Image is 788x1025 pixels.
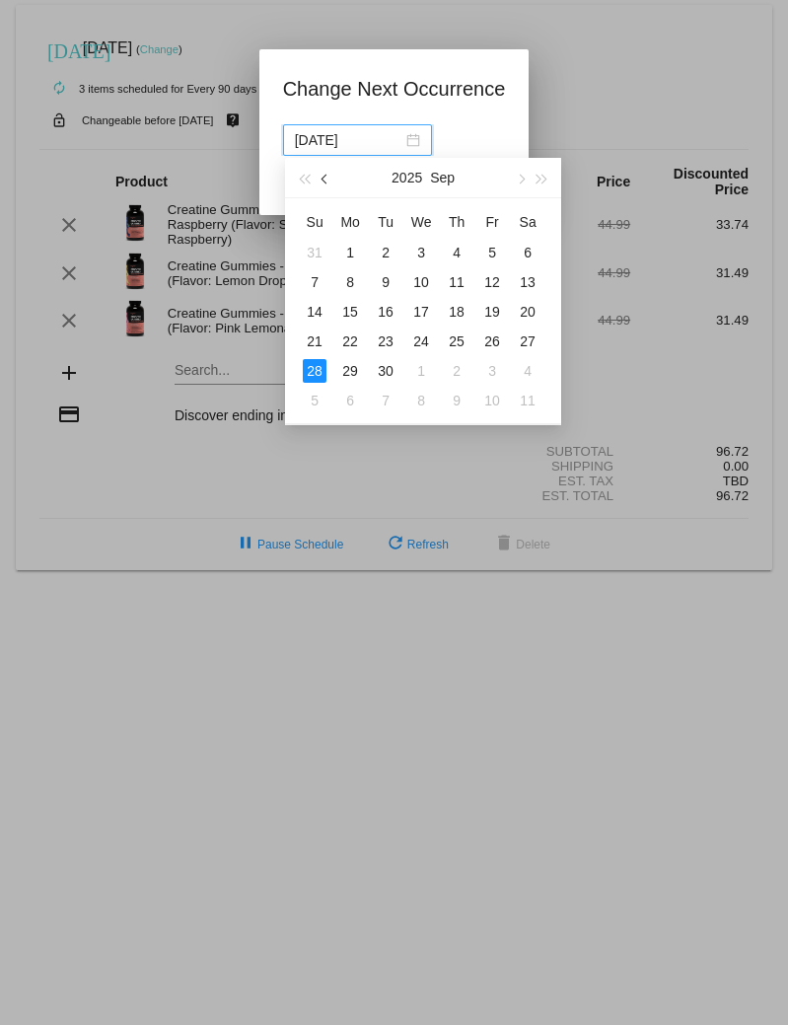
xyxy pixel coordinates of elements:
div: 4 [445,241,468,264]
div: 7 [303,270,326,294]
td: 9/25/2025 [439,327,474,356]
div: 19 [480,300,504,324]
div: 10 [480,389,504,412]
td: 9/4/2025 [439,238,474,267]
td: 9/16/2025 [368,297,403,327]
div: 13 [516,270,539,294]
td: 10/6/2025 [332,386,368,415]
td: 9/19/2025 [474,297,510,327]
td: 9/27/2025 [510,327,545,356]
td: 10/1/2025 [403,356,439,386]
td: 9/29/2025 [332,356,368,386]
div: 23 [374,329,397,353]
td: 9/14/2025 [297,297,332,327]
th: Fri [474,206,510,238]
th: Sat [510,206,545,238]
div: 10 [409,270,433,294]
div: 24 [409,329,433,353]
th: Thu [439,206,474,238]
td: 9/20/2025 [510,297,545,327]
td: 10/4/2025 [510,356,545,386]
td: 9/22/2025 [332,327,368,356]
div: 3 [480,359,504,383]
div: 3 [409,241,433,264]
td: 10/10/2025 [474,386,510,415]
td: 9/5/2025 [474,238,510,267]
div: 31 [303,241,326,264]
td: 9/11/2025 [439,267,474,297]
div: 11 [445,270,468,294]
td: 9/9/2025 [368,267,403,297]
td: 9/30/2025 [368,356,403,386]
th: Tue [368,206,403,238]
div: 9 [445,389,468,412]
div: 29 [338,359,362,383]
div: 22 [338,329,362,353]
button: Update [283,168,370,203]
button: Next month (PageDown) [509,158,531,197]
input: Select date [295,129,402,151]
div: 7 [374,389,397,412]
div: 30 [374,359,397,383]
button: 2025 [392,158,422,197]
td: 10/8/2025 [403,386,439,415]
td: 9/7/2025 [297,267,332,297]
div: 17 [409,300,433,324]
td: 10/11/2025 [510,386,545,415]
div: 5 [303,389,326,412]
div: 8 [338,270,362,294]
td: 10/2/2025 [439,356,474,386]
div: 2 [374,241,397,264]
div: 2 [445,359,468,383]
th: Sun [297,206,332,238]
div: 12 [480,270,504,294]
td: 9/8/2025 [332,267,368,297]
div: 9 [374,270,397,294]
td: 10/3/2025 [474,356,510,386]
div: 21 [303,329,326,353]
td: 9/1/2025 [332,238,368,267]
div: 1 [409,359,433,383]
td: 9/13/2025 [510,267,545,297]
div: 14 [303,300,326,324]
td: 9/10/2025 [403,267,439,297]
td: 9/17/2025 [403,297,439,327]
td: 9/21/2025 [297,327,332,356]
td: 9/23/2025 [368,327,403,356]
button: Last year (Control + left) [293,158,315,197]
td: 9/2/2025 [368,238,403,267]
div: 15 [338,300,362,324]
div: 27 [516,329,539,353]
td: 9/24/2025 [403,327,439,356]
div: 18 [445,300,468,324]
div: 1 [338,241,362,264]
button: Previous month (PageUp) [316,158,337,197]
div: 25 [445,329,468,353]
td: 10/5/2025 [297,386,332,415]
div: 6 [338,389,362,412]
td: 9/15/2025 [332,297,368,327]
td: 9/28/2025 [297,356,332,386]
th: Wed [403,206,439,238]
button: Sep [430,158,455,197]
div: 11 [516,389,539,412]
div: 16 [374,300,397,324]
h1: Change Next Occurrence [283,73,506,105]
td: 8/31/2025 [297,238,332,267]
button: Next year (Control + right) [532,158,553,197]
td: 9/6/2025 [510,238,545,267]
div: 6 [516,241,539,264]
div: 28 [303,359,326,383]
div: 5 [480,241,504,264]
div: 26 [480,329,504,353]
td: 9/18/2025 [439,297,474,327]
td: 9/3/2025 [403,238,439,267]
td: 10/9/2025 [439,386,474,415]
div: 20 [516,300,539,324]
td: 9/12/2025 [474,267,510,297]
th: Mon [332,206,368,238]
div: 8 [409,389,433,412]
div: 4 [516,359,539,383]
td: 9/26/2025 [474,327,510,356]
td: 10/7/2025 [368,386,403,415]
